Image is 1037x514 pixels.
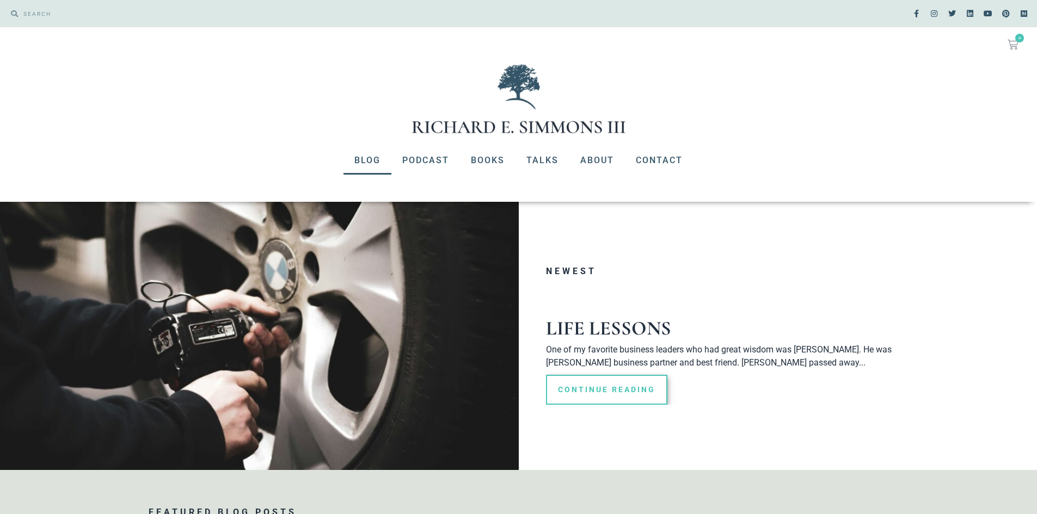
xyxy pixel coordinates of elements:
a: Talks [516,146,569,175]
p: One of my favorite business leaders who had great wisdom was [PERSON_NAME]. He was [PERSON_NAME] ... [546,343,894,369]
h3: Newest [546,267,894,276]
a: About [569,146,625,175]
a: Read more about Life Lessons [546,375,667,405]
a: Life Lessons [546,317,671,340]
a: Books [460,146,516,175]
a: Podcast [391,146,460,175]
input: SEARCH [18,5,513,22]
a: Blog [343,146,391,175]
a: 0 [995,33,1032,57]
a: Contact [625,146,694,175]
span: 0 [1015,34,1024,42]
